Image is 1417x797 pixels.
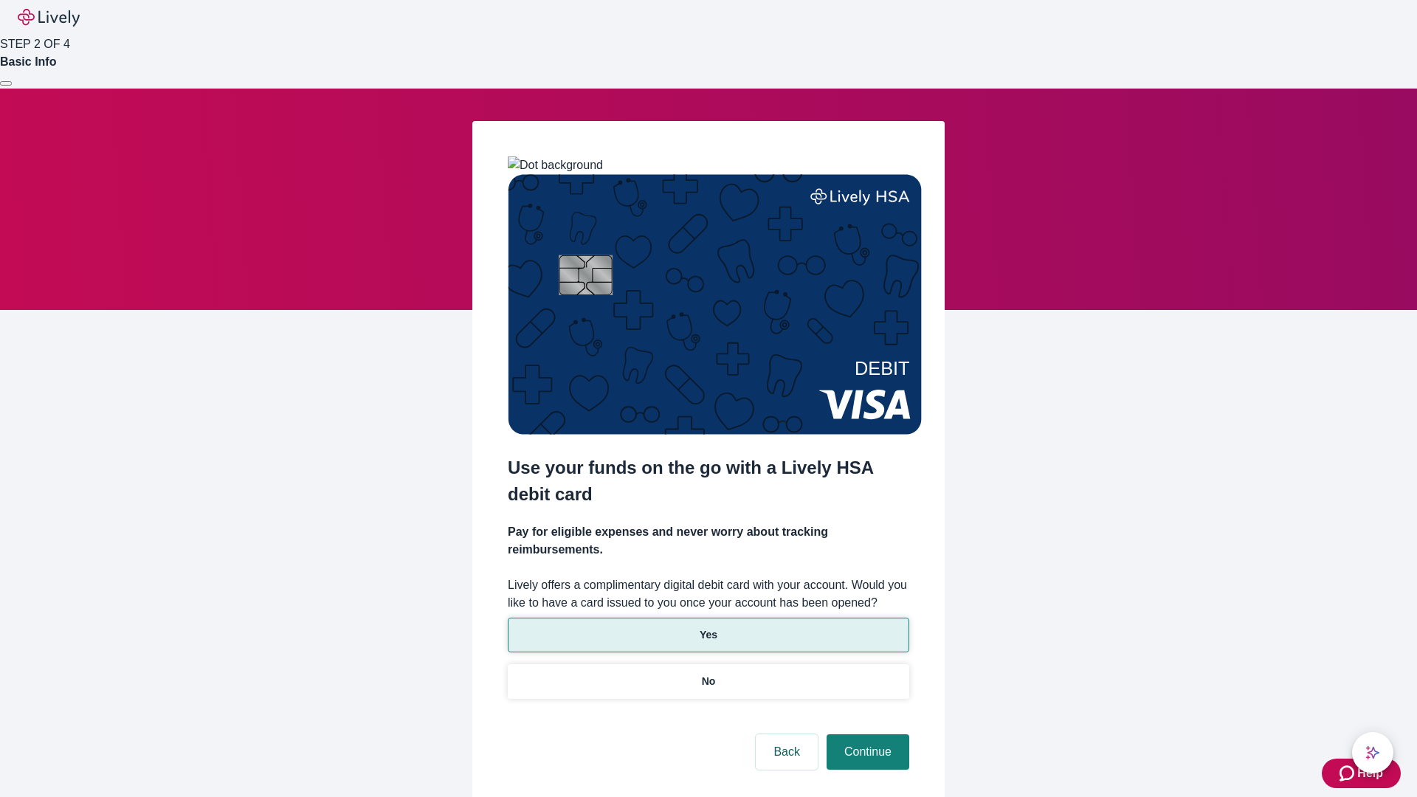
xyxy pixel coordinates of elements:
[508,455,909,508] h2: Use your funds on the go with a Lively HSA debit card
[1352,732,1393,773] button: chat
[508,618,909,652] button: Yes
[700,627,717,643] p: Yes
[508,664,909,699] button: No
[702,674,716,689] p: No
[508,174,922,435] img: Debit card
[756,734,818,770] button: Back
[1340,765,1357,782] svg: Zendesk support icon
[1357,765,1383,782] span: Help
[508,156,603,174] img: Dot background
[827,734,909,770] button: Continue
[1365,745,1380,760] svg: Lively AI Assistant
[508,523,909,559] h4: Pay for eligible expenses and never worry about tracking reimbursements.
[508,576,909,612] label: Lively offers a complimentary digital debit card with your account. Would you like to have a card...
[1322,759,1401,788] button: Zendesk support iconHelp
[18,9,80,27] img: Lively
